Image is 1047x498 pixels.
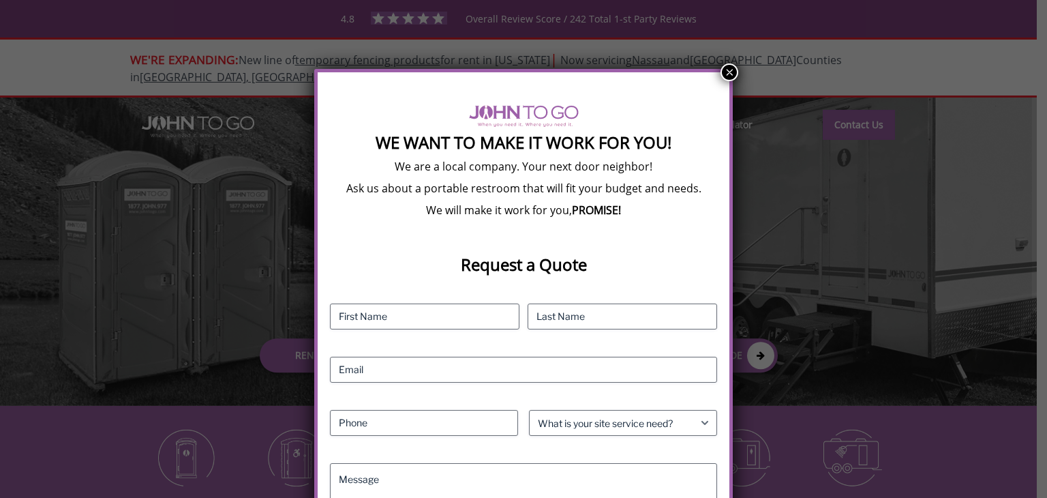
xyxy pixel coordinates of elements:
[720,63,738,81] button: Close
[572,203,621,218] b: PROMISE!
[330,203,717,218] p: We will make it work for you,
[330,304,519,329] input: First Name
[376,131,671,153] strong: We Want To Make It Work For You!
[330,181,717,196] p: Ask us about a portable restroom that will fit your budget and needs.
[330,159,717,174] p: We are a local company. Your next door neighbor!
[528,304,717,329] input: Last Name
[330,410,518,436] input: Phone
[469,105,579,127] img: logo of viptogo
[330,357,717,383] input: Email
[461,253,587,276] strong: Request a Quote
